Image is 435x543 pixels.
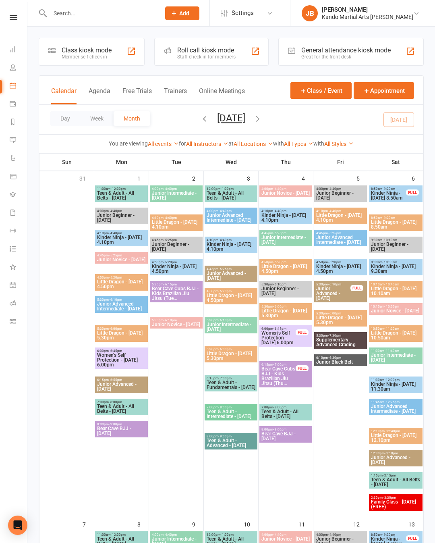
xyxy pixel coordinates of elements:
div: General attendance kiosk mode [301,46,391,54]
span: Kinder Ninja - [DATE] 4.10pm [97,235,146,245]
span: - 6:10pm [273,283,286,286]
span: - 4:40pm [218,238,232,242]
span: Little Dragon - [DATE] 4.10pm [151,220,201,229]
span: - 6:00pm [109,327,122,331]
span: Junior Novice - [DATE] [261,537,311,541]
span: - 7:30pm [328,334,341,337]
span: Junior Advanced - [DATE] [316,286,351,301]
span: Bear Cave BJJ - [DATE] [97,426,146,436]
div: 9 [192,517,203,531]
button: Agenda [89,87,110,104]
span: 7:00pm [206,406,256,409]
div: 1 [137,171,149,185]
span: Bear Cave Cubs BJJ - Kids Brazilian Jiu Jitsu (Thu... [261,366,296,386]
span: Junior Beginner - [DATE] [97,213,146,223]
span: - 6:45pm [273,327,286,331]
span: Family Class - [DATE] (FREE) [371,499,421,509]
span: 4:00pm [206,209,256,213]
span: Little Dragon - [DATE] 4.50pm [206,293,256,303]
span: 8:00pm [206,435,256,438]
span: Junior Beginner - [DATE] [316,191,365,200]
button: Add [165,6,199,20]
span: 5:30pm [261,305,311,308]
span: - 5:25pm [273,231,286,235]
span: 4:45pm [206,267,256,271]
a: Roll call kiosk mode [10,295,28,313]
span: - 5:20pm [109,276,122,279]
span: 5:30pm [97,298,146,302]
span: - 6:15pm [164,283,177,286]
span: Add [179,10,189,17]
span: 4:50pm [97,276,146,279]
div: FULL [406,189,419,196]
span: 9:30am [371,260,421,264]
a: Reports [10,114,28,132]
span: 11:00am [371,349,421,353]
span: Supplementary Advanced Grading [316,337,365,347]
span: Teen & Adult - All Belts - [DATE] [97,191,146,200]
span: 5:30pm [261,283,311,286]
span: Kinder Ninja - [DATE] 8.50am [371,191,406,200]
span: Teen & Adult - All Belts - [DATE] [261,409,311,419]
span: 12:00pm [206,533,256,537]
div: FULL [350,285,363,291]
span: - 9:20am [382,533,395,537]
div: Kando Martial Arts [PERSON_NAME] [322,13,413,21]
span: 2:30pm [371,496,421,499]
div: Great for the front desk [301,54,391,60]
span: 4:10pm [316,209,365,213]
span: - 4:40pm [273,187,286,191]
span: - 10:55am [384,305,399,308]
span: - 1:10pm [385,451,398,455]
span: Teen & Adult - All Belts - [DATE] [371,477,421,487]
button: Appointment [354,82,414,99]
span: 8:50am [371,216,421,220]
span: - 5:25pm [164,238,177,242]
div: 2 [192,171,203,185]
button: [DATE] [217,112,245,124]
span: Kinder Ninja - [DATE] 4.50pm [151,264,201,274]
span: Junior Novice - [DATE] [261,191,311,196]
span: 4:50pm [261,260,311,264]
span: 4:00pm [97,209,146,213]
span: - 4:40pm [164,187,177,191]
div: FULL [296,365,309,371]
span: - 8:00pm [218,406,232,409]
span: 6:00pm [261,327,296,331]
span: Kinder Ninja - [DATE] 4.10pm [206,242,256,252]
span: Little Dragon - [DATE] 5.30pm [206,351,256,361]
a: All events [148,141,179,147]
span: - 10:10am [382,238,397,242]
span: - 4:40pm [328,209,341,213]
a: All Types [284,141,313,147]
span: Little Dragon - [DATE] 4.50pm [97,279,146,289]
div: JB [302,5,318,21]
span: - 9:20am [382,187,395,191]
span: - 11:40am [384,349,399,353]
span: - 4:40pm [328,187,341,191]
span: - 9:20am [382,216,395,220]
strong: You are viewing [109,140,148,147]
span: 4:10pm [261,209,311,213]
span: 4:45pm [97,254,146,257]
span: - 6:00pm [218,347,232,351]
span: Teen & Adult - All Belts - [DATE] [97,404,146,414]
span: Teen & Adult - Fundamentals - [DATE] [206,380,256,390]
span: 4:10pm [206,238,256,242]
span: 8:00pm [97,422,146,426]
span: - 4:40pm [164,533,177,537]
button: Calendar [51,87,77,104]
div: 8 [137,517,149,531]
span: - 6:10pm [109,298,122,302]
span: - 6:10pm [328,283,341,286]
span: 6:15pm [261,363,296,366]
span: 4:50pm [316,260,365,264]
div: [PERSON_NAME] [322,6,413,13]
span: - 8:00pm [273,406,286,409]
span: Junior Intermediate - [DATE] [261,235,311,245]
span: 8:50am [371,533,406,537]
span: - 6:30pm [328,356,341,360]
span: - 6:10pm [218,318,232,322]
span: - 4:40pm [164,216,177,220]
span: - 4:40pm [328,533,341,537]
